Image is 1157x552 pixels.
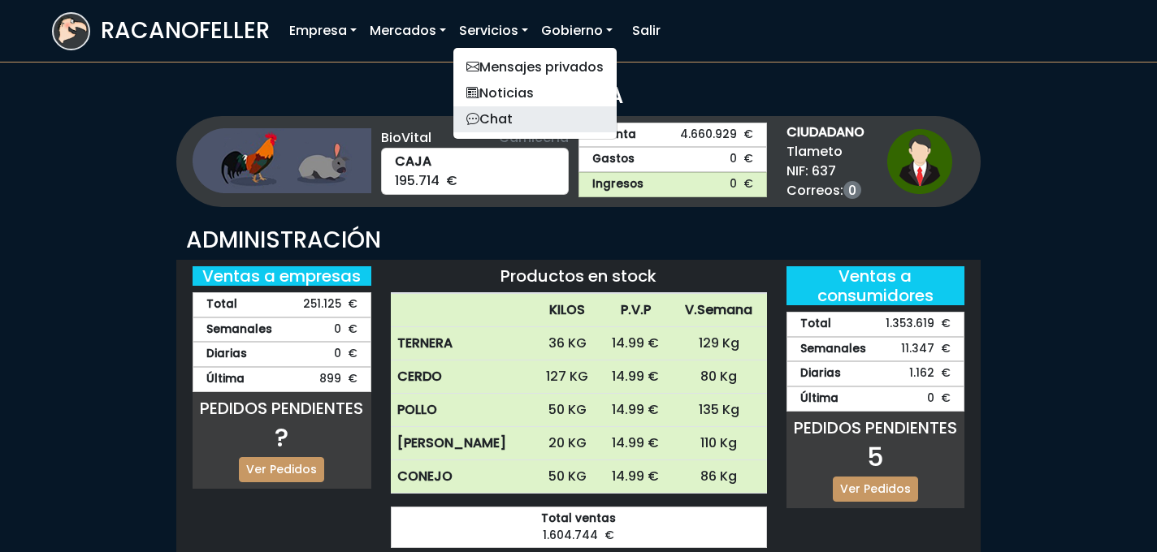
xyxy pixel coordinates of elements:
th: V.Semana [671,294,766,327]
strong: Semanales [800,341,866,358]
a: Ver Pedidos [833,477,918,502]
a: Mercados [363,15,453,47]
div: 1.353.619 € [786,312,965,337]
strong: Ingresos [592,176,643,193]
th: P.V.P [600,294,672,327]
div: BioVital [381,128,570,148]
span: Tlameto [786,142,864,162]
td: 50 KG [535,460,600,494]
th: CERDO [391,360,535,394]
h5: PEDIDOS PENDIENTES [786,418,965,438]
a: Gobierno [535,15,619,47]
strong: Última [206,371,245,388]
div: 11.347 € [786,337,965,362]
strong: Diarias [206,346,247,363]
div: 899 € [193,367,371,392]
a: RACANOFELLER [52,8,270,54]
h3: ADMINISTRACIÓN [186,226,971,254]
td: 127 KG [535,360,600,394]
a: Cuenta4.660.929 € [578,123,767,148]
strong: Total ventas [405,511,753,528]
a: 0 [843,181,861,199]
a: Gastos0 € [578,147,767,172]
strong: CIUDADANO [786,123,864,142]
a: Noticias [453,80,617,106]
td: 20 KG [535,427,600,460]
strong: Semanales [206,321,272,339]
a: Chat [453,106,617,132]
strong: Última [800,390,838,408]
td: 14.99 € [600,394,672,427]
img: ciudadano1.png [887,129,952,194]
h5: Ventas a empresas [193,266,371,286]
td: 14.99 € [600,327,672,360]
div: 0 € [193,342,371,367]
strong: CAJA [395,152,556,171]
th: POLLO [391,394,535,427]
td: 129 Kg [671,327,766,360]
th: [PERSON_NAME] [391,427,535,460]
span: NIF: 637 [786,162,864,181]
a: Empresa [283,15,363,47]
strong: Total [800,316,831,333]
div: 195.714 € [381,148,570,195]
a: Ingresos0 € [578,172,767,197]
td: 110 Kg [671,427,766,460]
span: Correos: [786,181,864,201]
td: 36 KG [535,327,600,360]
div: 1.162 € [786,361,965,386]
a: Salir [626,15,667,47]
a: Servicios [453,15,535,47]
th: CONEJO [391,460,535,494]
div: 0 € [193,317,371,343]
img: ganaderia.png [193,128,371,193]
h5: Ventas a consumidores [786,266,965,305]
th: KILOS [535,294,600,327]
td: 14.99 € [600,427,672,460]
th: TERNERA [391,327,535,360]
strong: Total [206,296,237,313]
td: 135 Kg [671,394,766,427]
td: 86 Kg [671,460,766,494]
div: 251.125 € [193,292,371,317]
td: 80 Kg [671,360,766,394]
strong: Diarias [800,365,841,382]
td: 50 KG [535,394,600,427]
img: logoracarojo.png [54,14,89,45]
span: ? [275,419,288,455]
span: 5 [867,438,884,475]
h5: Productos en stock [391,266,767,286]
strong: Gastos [592,151,635,168]
td: 14.99 € [600,360,672,394]
div: 1.604.744 € [391,507,767,548]
div: 0 € [786,386,965,412]
h3: RACANOFELLER [101,17,270,45]
h3: OFICINA [52,82,1105,110]
h5: PEDIDOS PENDIENTES [193,399,371,418]
a: Ver Pedidos [239,457,324,482]
td: 14.99 € [600,460,672,494]
a: Mensajes privados [453,54,617,80]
